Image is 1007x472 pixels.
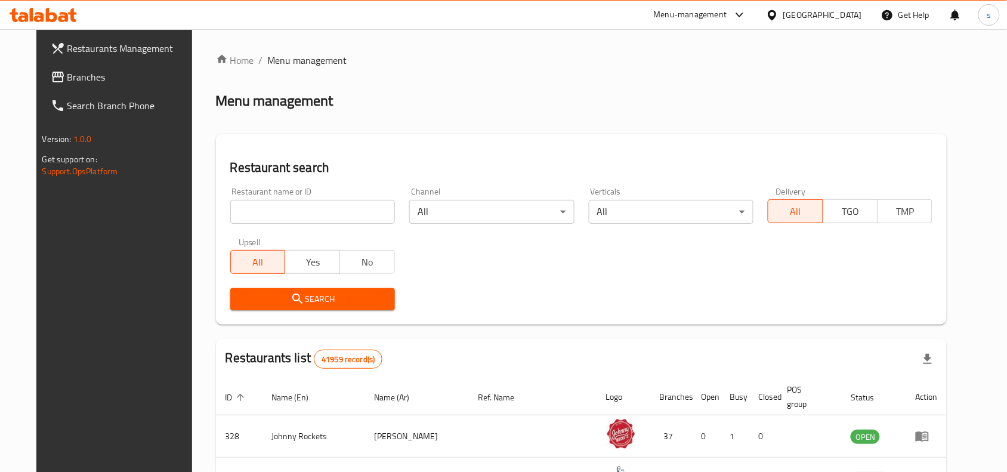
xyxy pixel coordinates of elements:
[236,254,281,271] span: All
[913,345,942,374] div: Export file
[239,238,261,246] label: Upsell
[226,390,248,405] span: ID
[749,379,778,415] th: Closed
[230,200,395,224] input: Search for restaurant name or ID..
[365,415,468,458] td: [PERSON_NAME]
[915,429,937,443] div: Menu
[230,250,286,274] button: All
[240,292,385,307] span: Search
[67,41,195,55] span: Restaurants Management
[606,419,636,449] img: Johnny Rockets
[230,159,933,177] h2: Restaurant search
[290,254,335,271] span: Yes
[906,379,947,415] th: Action
[41,91,205,120] a: Search Branch Phone
[823,199,878,223] button: TGO
[216,53,947,67] nav: breadcrumb
[262,415,365,458] td: Johnny Rockets
[216,415,262,458] td: 328
[41,34,205,63] a: Restaurants Management
[272,390,325,405] span: Name (En)
[692,379,721,415] th: Open
[216,53,254,67] a: Home
[787,382,827,411] span: POS group
[883,203,928,220] span: TMP
[650,415,692,458] td: 37
[692,415,721,458] td: 0
[314,350,382,369] div: Total records count
[268,53,347,67] span: Menu management
[783,8,862,21] div: [GEOGRAPHIC_DATA]
[721,379,749,415] th: Busy
[597,379,650,415] th: Logo
[650,379,692,415] th: Branches
[42,131,72,147] span: Version:
[314,354,382,365] span: 41959 record(s)
[773,203,818,220] span: All
[345,254,390,271] span: No
[42,152,97,167] span: Get support on:
[851,430,880,444] div: OPEN
[285,250,340,274] button: Yes
[721,415,749,458] td: 1
[230,288,395,310] button: Search
[851,390,889,405] span: Status
[409,200,574,224] div: All
[654,8,727,22] div: Menu-management
[259,53,263,67] li: /
[73,131,92,147] span: 1.0.0
[216,91,333,110] h2: Menu management
[851,430,880,444] span: OPEN
[828,203,873,220] span: TGO
[878,199,933,223] button: TMP
[589,200,753,224] div: All
[478,390,530,405] span: Ref. Name
[768,199,823,223] button: All
[987,8,991,21] span: s
[339,250,395,274] button: No
[42,163,118,179] a: Support.OpsPlatform
[776,187,806,196] label: Delivery
[67,70,195,84] span: Branches
[41,63,205,91] a: Branches
[226,349,383,369] h2: Restaurants list
[67,98,195,113] span: Search Branch Phone
[374,390,425,405] span: Name (Ar)
[749,415,778,458] td: 0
